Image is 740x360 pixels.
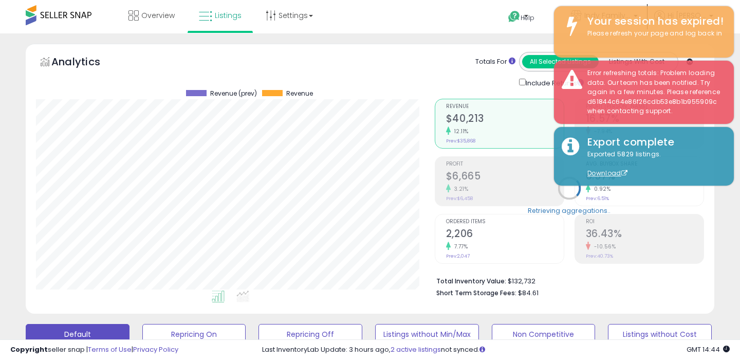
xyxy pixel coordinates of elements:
[580,29,726,39] div: Please refresh your page and log back in
[10,345,48,354] strong: Copyright
[258,324,362,345] button: Repricing Off
[587,169,627,177] a: Download
[580,135,726,150] div: Export complete
[528,206,610,215] div: Retrieving aggregations..
[133,345,178,354] a: Privacy Policy
[210,90,257,97] span: Revenue (prev)
[286,90,313,97] span: Revenue
[51,55,120,71] h5: Analytics
[508,10,521,23] i: Get Help
[475,57,515,67] div: Totals For
[580,150,726,178] div: Exported 5829 listings.
[375,324,479,345] button: Listings without Min/Max
[88,345,132,354] a: Terms of Use
[10,345,178,355] div: seller snap | |
[262,345,730,355] div: Last InventoryLab Update: 3 hours ago, not synced.
[521,13,534,22] span: Help
[511,77,596,88] div: Include Returns
[141,10,175,21] span: Overview
[492,324,596,345] button: Non Competitive
[26,324,129,345] button: Default
[391,345,441,354] a: 2 active listings
[580,68,726,116] div: Error refreshing totals: Problem loading data. Our team has been notified. Try again in a few min...
[580,14,726,29] div: Your session has expired!
[522,55,599,68] button: All Selected Listings
[687,345,730,354] span: 2025-08-16 14:44 GMT
[142,324,246,345] button: Repricing On
[215,10,242,21] span: Listings
[608,324,712,345] button: Listings without Cost
[500,3,554,33] a: Help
